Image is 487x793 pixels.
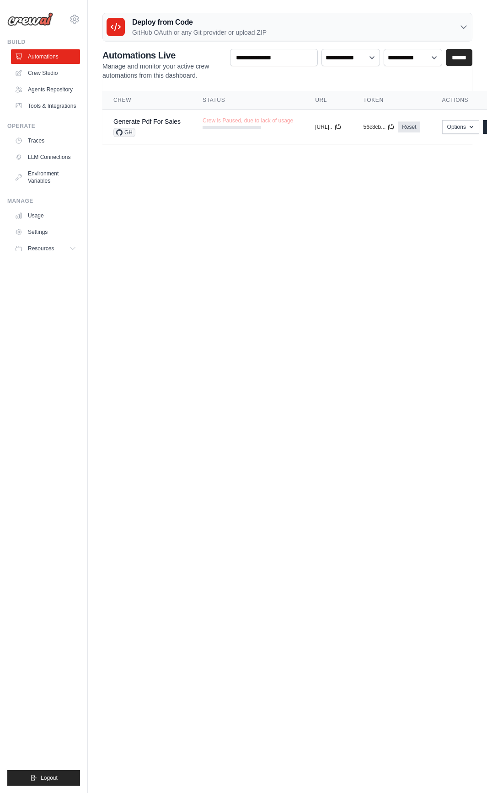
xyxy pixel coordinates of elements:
[203,117,293,124] span: Crew is Paused, due to lack of usage
[442,120,479,134] button: Options
[11,208,80,223] a: Usage
[11,150,80,164] a: LLM Connections
[304,91,352,110] th: URL
[102,49,223,62] h2: Automations Live
[11,133,80,148] a: Traces
[192,91,304,110] th: Status
[11,49,80,64] a: Automations
[28,245,54,252] span: Resources
[102,62,223,80] p: Manage and monitor your active crew automations from this dashboard.
[7,770,80,786] button: Logout
[132,17,267,28] h3: Deploy from Code
[7,12,53,26] img: Logo
[398,122,420,132] a: Reset
[132,28,267,37] p: GitHub OAuth or any Git provider or upload ZIP
[41,774,58,782] span: Logout
[7,122,80,130] div: Operate
[11,82,80,97] a: Agents Repository
[364,123,395,131] button: 56c8cb...
[11,166,80,188] a: Environment Variables
[113,128,135,137] span: GH
[7,38,80,46] div: Build
[353,91,431,110] th: Token
[11,66,80,80] a: Crew Studio
[7,197,80,205] div: Manage
[11,225,80,239] a: Settings
[102,91,192,110] th: Crew
[11,99,80,113] a: Tools & Integrations
[11,241,80,256] button: Resources
[113,118,181,125] a: Generate Pdf For Sales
